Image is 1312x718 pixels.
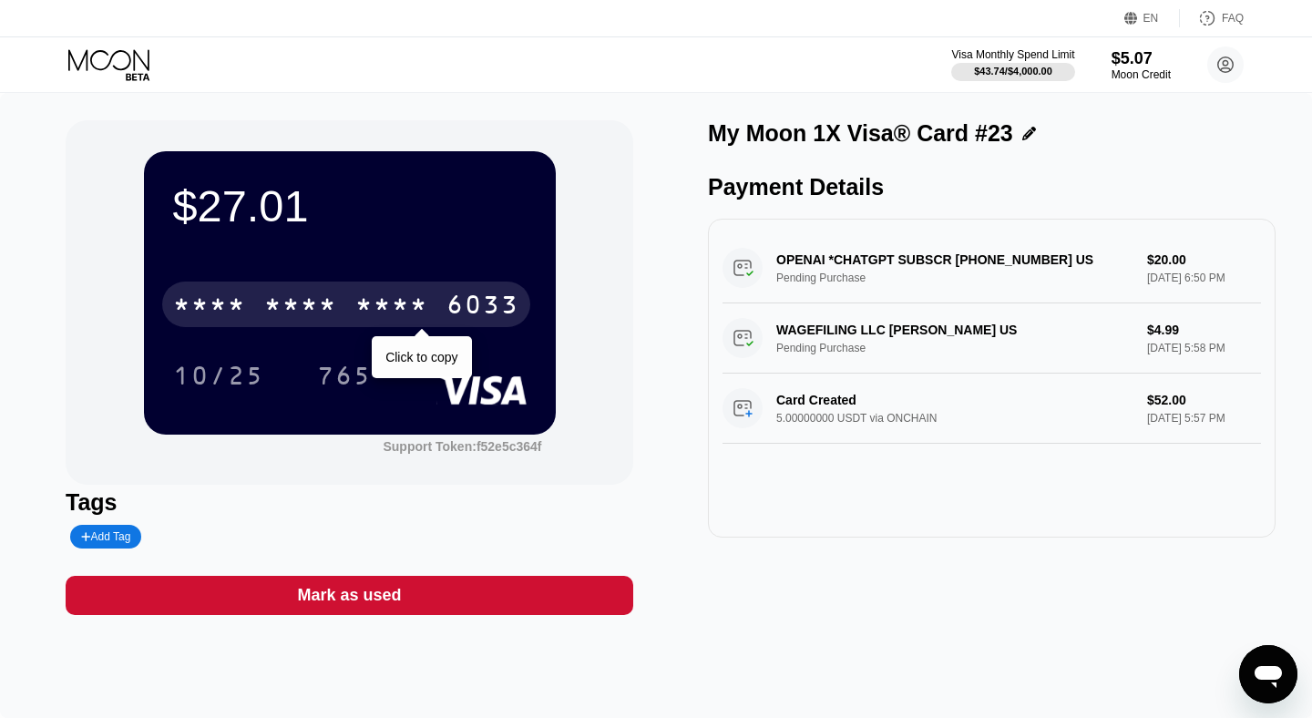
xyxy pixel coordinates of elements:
[951,48,1074,61] div: Visa Monthly Spend Limit
[1143,12,1159,25] div: EN
[1222,12,1244,25] div: FAQ
[385,350,457,364] div: Click to copy
[951,48,1074,81] div: Visa Monthly Spend Limit$43.74/$4,000.00
[66,576,633,615] div: Mark as used
[159,353,278,398] div: 10/25
[303,353,385,398] div: 765
[81,530,130,543] div: Add Tag
[173,180,527,231] div: $27.01
[173,364,264,393] div: 10/25
[383,439,541,454] div: Support Token:f52e5c364f
[708,174,1276,200] div: Payment Details
[383,439,541,454] div: Support Token: f52e5c364f
[66,489,633,516] div: Tags
[1112,49,1171,81] div: $5.07Moon Credit
[1239,645,1297,703] iframe: Button to launch messaging window, conversation in progress
[317,364,372,393] div: 765
[297,585,401,606] div: Mark as used
[446,292,519,322] div: 6033
[1124,9,1180,27] div: EN
[1180,9,1244,27] div: FAQ
[1112,68,1171,81] div: Moon Credit
[70,525,141,549] div: Add Tag
[1112,49,1171,68] div: $5.07
[974,66,1052,77] div: $43.74 / $4,000.00
[708,120,1013,147] div: My Moon 1X Visa® Card #23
